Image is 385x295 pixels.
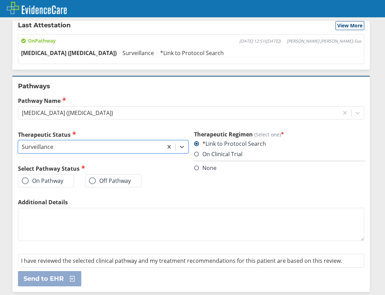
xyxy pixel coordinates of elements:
[194,140,266,147] label: *Link to Protocol Search
[194,164,217,172] label: None
[22,109,113,117] div: [MEDICAL_DATA] ([MEDICAL_DATA])
[18,82,364,90] h2: Pathways
[287,38,361,44] span: [PERSON_NAME] [PERSON_NAME]-Sus
[122,49,154,57] span: Surveillance
[337,22,363,29] span: View More
[18,21,71,30] h2: Last Attestation
[21,257,342,265] span: I have reviewed the selected clinical pathway and my treatment recommendations for this patient a...
[18,198,364,206] label: Additional Details
[254,131,281,138] span: (Select one)
[21,49,117,57] span: [MEDICAL_DATA] ([MEDICAL_DATA])
[336,21,364,30] button: View More
[18,164,189,172] h2: Select Pathway Status
[194,150,242,158] label: On Clinical Trial
[160,49,224,57] span: *Link to Protocol Search
[22,143,53,151] div: Surveillance
[194,131,365,138] h3: Therapeutic Regimen
[21,37,56,44] span: On Pathway
[89,177,131,184] label: Off Pathway
[18,271,81,286] button: Send to EHR
[22,177,63,184] label: On Pathway
[239,38,281,44] span: [DATE] 12:51 ( [DATE] )
[18,131,189,138] label: Therapeutic Status
[18,97,364,105] label: Pathway Name
[7,2,67,14] img: EvidenceCare
[24,275,64,283] span: Send to EHR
